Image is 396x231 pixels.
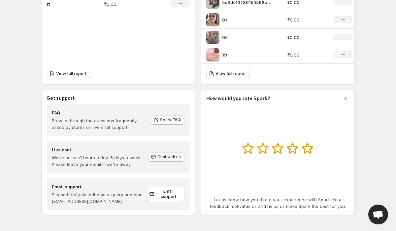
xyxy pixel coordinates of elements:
[206,31,219,44] img: 05
[52,183,147,190] h4: Email support
[206,196,349,210] p: Let us know how you'd rate your experience with Spark. Your feedback motivates us and helps us ma...
[368,205,388,224] div: Open chat
[215,71,246,76] span: View full report
[222,52,272,58] p: 19
[156,189,181,199] span: Email support
[206,48,219,61] img: 19
[287,52,326,58] p: ₹0.00
[157,154,181,160] span: Chat with us
[47,1,80,7] p: rt
[206,69,250,78] a: View full report
[104,1,151,7] p: ₹0.00
[52,117,146,131] p: Browse through the questions frequently asked by stores on live chat support.
[222,17,272,23] p: 01
[52,146,148,153] h4: Live chat
[56,71,86,76] span: View full report
[222,34,272,41] p: 05
[52,191,147,205] p: Please briefly describe your query and email [EMAIL_ADDRESS][DOMAIN_NAME].
[160,117,181,123] span: Spark FAQ
[52,154,148,168] p: We're online 8 hours a day, 5 days a week. Please leave your email if we're away.
[147,187,185,201] a: Email support
[151,115,185,125] a: Spark FAQ
[47,95,75,101] h3: Get support
[148,152,185,162] button: Chat with us
[206,13,219,26] img: 01
[47,69,90,78] a: View full report
[287,17,326,23] p: ₹0.00
[287,34,326,41] p: ₹0.00
[52,109,146,116] h4: FAQ
[206,95,270,102] h3: How would you rate Spark?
